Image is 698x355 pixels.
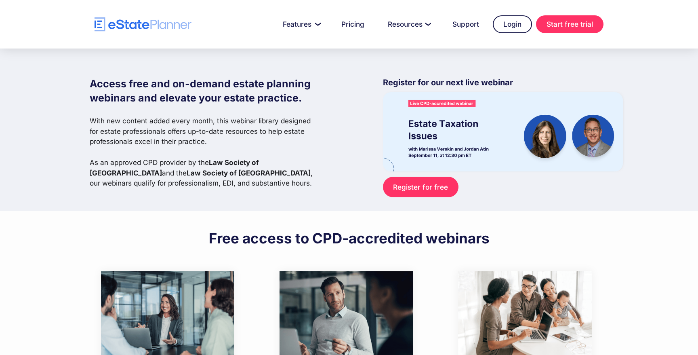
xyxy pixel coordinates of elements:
[332,16,374,32] a: Pricing
[90,158,259,177] strong: Law Society of [GEOGRAPHIC_DATA]
[443,16,489,32] a: Support
[383,92,623,171] img: eState Academy webinar
[493,15,532,33] a: Login
[90,116,319,188] p: With new content added every month, this webinar library designed for estate professionals offers...
[536,15,603,33] a: Start free trial
[90,77,319,105] h1: Access free and on-demand estate planning webinars and elevate your estate practice.
[209,229,490,247] h2: Free access to CPD-accredited webinars
[273,16,328,32] a: Features
[187,169,311,177] strong: Law Society of [GEOGRAPHIC_DATA]
[383,177,458,197] a: Register for free
[383,77,623,92] p: Register for our next live webinar
[378,16,439,32] a: Resources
